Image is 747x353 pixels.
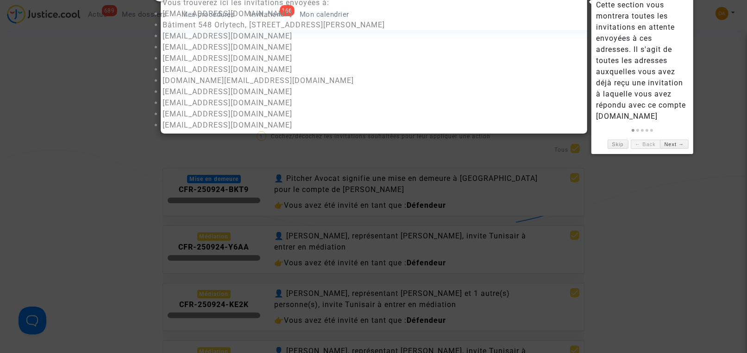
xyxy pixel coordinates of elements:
li: [EMAIL_ADDRESS][DOMAIN_NAME] [163,31,584,42]
li: [DOMAIN_NAME][EMAIL_ADDRESS][DOMAIN_NAME] [163,75,584,86]
li: [EMAIL_ADDRESS][DOMAIN_NAME] [163,8,584,19]
li: [EMAIL_ADDRESS][DOMAIN_NAME] [163,120,584,131]
li: [EMAIL_ADDRESS][DOMAIN_NAME] [163,97,584,109]
li: [EMAIL_ADDRESS][DOMAIN_NAME] [163,86,584,97]
li: [EMAIL_ADDRESS][DOMAIN_NAME] [163,42,584,53]
li: [EMAIL_ADDRESS][DOMAIN_NAME] [163,109,584,120]
a: ← Back [631,140,660,149]
a: Next → [660,140,689,149]
a: Skip [608,140,628,149]
li: [EMAIL_ADDRESS][DOMAIN_NAME] [163,53,584,64]
li: [EMAIL_ADDRESS][DOMAIN_NAME] [163,64,584,75]
li: Bâtiment 548 Orlytech, [STREET_ADDRESS][PERSON_NAME] [163,19,584,31]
